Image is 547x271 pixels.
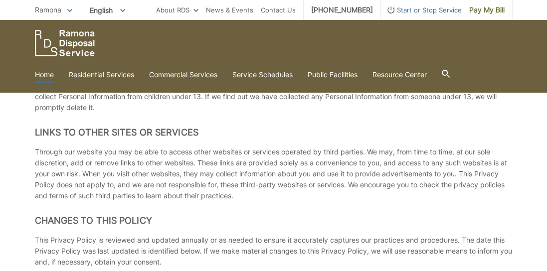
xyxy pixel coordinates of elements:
[35,30,95,56] a: EDCD logo. Return to the homepage.
[35,5,61,14] span: Ramona
[156,4,198,15] a: About RDS
[82,2,133,18] span: English
[206,4,253,15] a: News & Events
[232,69,293,80] a: Service Schedules
[469,4,505,15] span: Pay My Bill
[35,215,513,226] h2: Changes to This Policy
[35,69,54,80] a: Home
[308,69,358,80] a: Public Facilities
[372,69,427,80] a: Resource Center
[149,69,217,80] a: Commercial Services
[35,80,513,113] p: This website and RDS’s services are not intended for Children under age [DEMOGRAPHIC_DATA] and RD...
[35,235,513,268] p: This Privacy Policy is reviewed and updated annually or as needed to ensure it accurately capture...
[35,127,513,138] h2: Links to Other Sites Or Services
[69,69,134,80] a: Residential Services
[261,4,296,15] a: Contact Us
[35,146,513,201] p: Through our website you may be able to access other websites or services operated by third partie...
